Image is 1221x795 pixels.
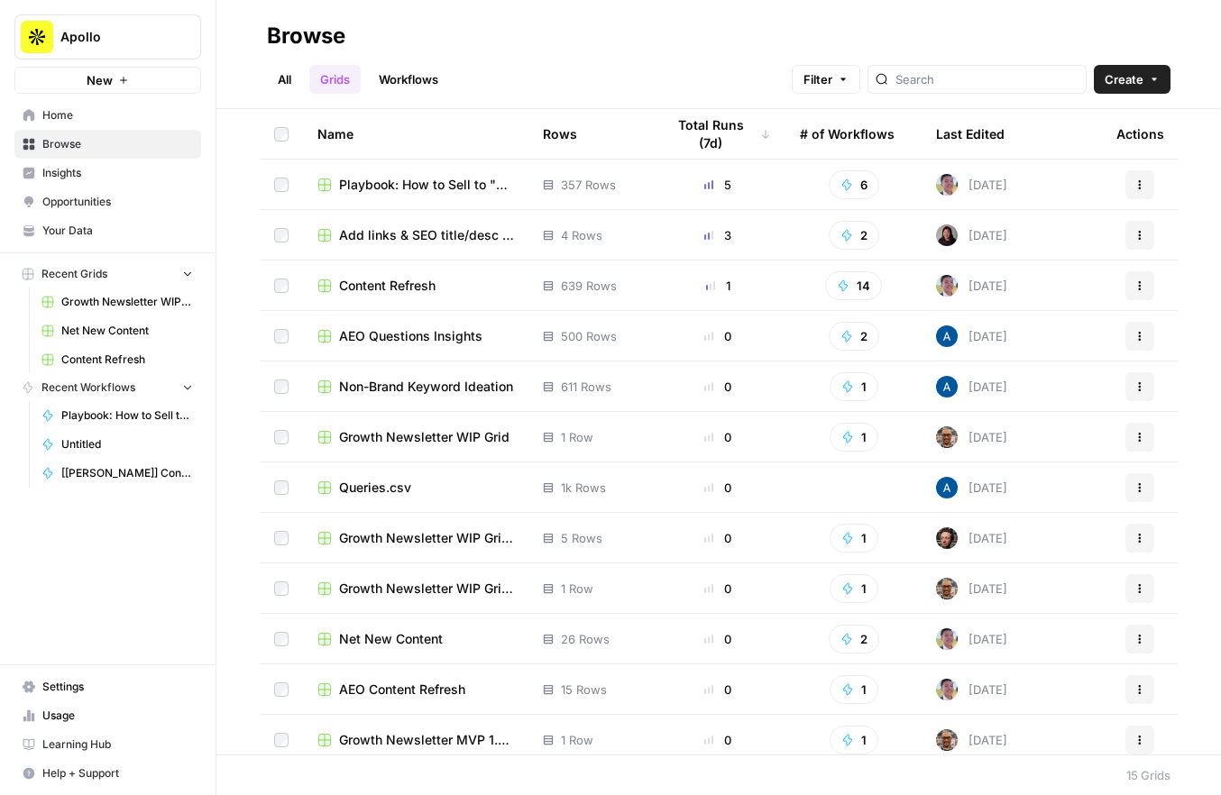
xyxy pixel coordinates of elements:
a: Browse [14,130,201,159]
a: Opportunities [14,187,201,216]
div: Rows [543,109,577,159]
a: Workflows [368,65,449,94]
span: 639 Rows [561,277,617,295]
div: 0 [665,327,771,345]
div: Total Runs (7d) [665,109,771,159]
span: New [87,71,113,89]
a: Untitled [33,430,201,459]
span: 1 Row [561,428,593,446]
button: Recent Grids [14,260,201,288]
span: 1k Rows [561,479,606,497]
img: 8ivot7l2pq4l44h1ec6c3jfbmivc [936,729,958,751]
span: Browse [42,136,193,152]
img: he81ibor8lsei4p3qvg4ugbvimgp [936,477,958,498]
div: 0 [665,479,771,497]
div: [DATE] [936,477,1007,498]
span: 15 Rows [561,681,607,699]
a: AEO Questions Insights [317,327,514,345]
span: Recent Workflows [41,379,135,396]
div: 1 [665,277,771,295]
span: Growth Newsletter WIP Grid [339,428,510,446]
span: Usage [42,708,193,724]
a: Net New Content [33,316,201,345]
div: 3 [665,226,771,244]
img: he81ibor8lsei4p3qvg4ugbvimgp [936,325,958,347]
a: Non-Brand Keyword Ideation [317,378,514,396]
a: Growth Newsletter WIP Grid [317,428,514,446]
a: Growth Newsletter WIP Grid (2) [317,580,514,598]
a: Add links & SEO title/desc to new articles [317,226,514,244]
button: New [14,67,201,94]
a: Growth Newsletter MVP 1.0 Grid [317,731,514,749]
span: [[PERSON_NAME]] Content Refresh [61,465,193,481]
span: 1 Row [561,731,593,749]
button: 2 [829,221,879,250]
span: 500 Rows [561,327,617,345]
img: 99f2gcj60tl1tjps57nny4cf0tt1 [936,679,958,700]
input: Search [895,70,1079,88]
div: 5 [665,176,771,194]
a: Net New Content [317,630,514,648]
button: 1 [830,423,878,452]
img: 8ivot7l2pq4l44h1ec6c3jfbmivc [936,578,958,599]
button: 6 [829,170,879,199]
span: Queries.csv [339,479,411,497]
button: Workspace: Apollo [14,14,201,59]
span: Content Refresh [339,277,436,295]
div: [DATE] [936,224,1007,246]
a: All [267,65,302,94]
span: Insights [42,165,193,181]
span: Untitled [61,436,193,452]
span: Recent Grids [41,266,107,282]
span: 4 Rows [561,226,602,244]
a: Playbook: How to Sell to "X" Leads Grid [317,176,514,194]
button: 2 [829,322,879,351]
img: he81ibor8lsei4p3qvg4ugbvimgp [936,376,958,397]
a: Insights [14,159,201,187]
span: Apollo [60,28,170,46]
button: 1 [830,524,878,553]
span: Playbook: How to Sell to "X" Roles [61,407,193,424]
span: Help + Support [42,765,193,781]
span: 26 Rows [561,630,610,648]
a: Content Refresh [33,345,201,374]
div: 0 [665,731,771,749]
span: 611 Rows [561,378,611,396]
img: Apollo Logo [21,21,53,53]
button: 1 [830,372,878,401]
span: Your Data [42,223,193,239]
a: Queries.csv [317,479,514,497]
span: Net New Content [339,630,443,648]
button: 1 [830,574,878,603]
div: 0 [665,630,771,648]
span: Settings [42,679,193,695]
div: 0 [665,529,771,547]
button: Filter [792,65,860,94]
span: Add links & SEO title/desc to new articles [339,226,514,244]
span: AEO Questions Insights [339,327,482,345]
a: Grids [309,65,361,94]
button: 14 [825,271,882,300]
a: Usage [14,701,201,730]
div: 15 Grids [1126,766,1171,784]
div: [DATE] [936,729,1007,751]
div: [DATE] [936,527,1007,549]
button: Help + Support [14,759,201,788]
div: Name [317,109,514,159]
a: Settings [14,672,201,701]
div: [DATE] [936,325,1007,347]
span: Create [1105,70,1143,88]
span: Growth Newsletter WIP Grid (1) [339,529,514,547]
span: Learning Hub [42,736,193,753]
span: 5 Rows [561,529,602,547]
span: Content Refresh [61,352,193,368]
a: Content Refresh [317,277,514,295]
div: [DATE] [936,628,1007,650]
div: [DATE] [936,174,1007,196]
div: Browse [267,22,345,50]
button: Create [1094,65,1171,94]
span: Non-Brand Keyword Ideation [339,378,513,396]
img: 99f2gcj60tl1tjps57nny4cf0tt1 [936,628,958,650]
div: Last Edited [936,109,1005,159]
button: 1 [830,726,878,754]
